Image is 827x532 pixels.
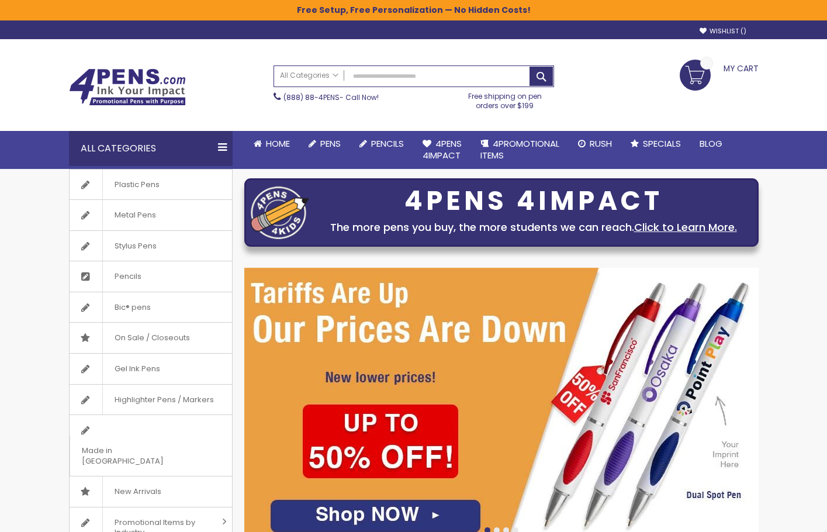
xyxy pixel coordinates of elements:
[371,137,404,150] span: Pencils
[70,323,232,353] a: On Sale / Closeouts
[70,436,203,476] span: Made in [GEOGRAPHIC_DATA]
[251,186,309,239] img: four_pen_logo.png
[320,137,341,150] span: Pens
[102,476,173,507] span: New Arrivals
[621,131,690,157] a: Specials
[480,137,559,161] span: 4PROMOTIONAL ITEMS
[456,87,554,110] div: Free shipping on pen orders over $199
[471,131,569,169] a: 4PROMOTIONALITEMS
[315,189,752,213] div: 4PENS 4IMPACT
[283,92,379,102] span: - Call Now!
[70,170,232,200] a: Plastic Pens
[266,137,290,150] span: Home
[102,261,153,292] span: Pencils
[700,27,746,36] a: Wishlist
[102,200,168,230] span: Metal Pens
[413,131,471,169] a: 4Pens4impact
[69,131,233,166] div: All Categories
[244,131,299,157] a: Home
[70,476,232,507] a: New Arrivals
[102,323,202,353] span: On Sale / Closeouts
[569,131,621,157] a: Rush
[690,131,732,157] a: Blog
[700,137,722,150] span: Blog
[70,231,232,261] a: Stylus Pens
[70,200,232,230] a: Metal Pens
[299,131,350,157] a: Pens
[70,415,232,476] a: Made in [GEOGRAPHIC_DATA]
[315,219,752,236] div: The more pens you buy, the more students we can reach.
[70,261,232,292] a: Pencils
[102,292,162,323] span: Bic® pens
[70,292,232,323] a: Bic® pens
[102,354,172,384] span: Gel Ink Pens
[350,131,413,157] a: Pencils
[70,385,232,415] a: Highlighter Pens / Markers
[70,354,232,384] a: Gel Ink Pens
[102,170,171,200] span: Plastic Pens
[102,231,168,261] span: Stylus Pens
[423,137,462,161] span: 4Pens 4impact
[590,137,612,150] span: Rush
[102,385,226,415] span: Highlighter Pens / Markers
[69,68,186,106] img: 4Pens Custom Pens and Promotional Products
[643,137,681,150] span: Specials
[280,71,338,80] span: All Categories
[274,66,344,85] a: All Categories
[634,220,737,234] a: Click to Learn More.
[283,92,340,102] a: (888) 88-4PENS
